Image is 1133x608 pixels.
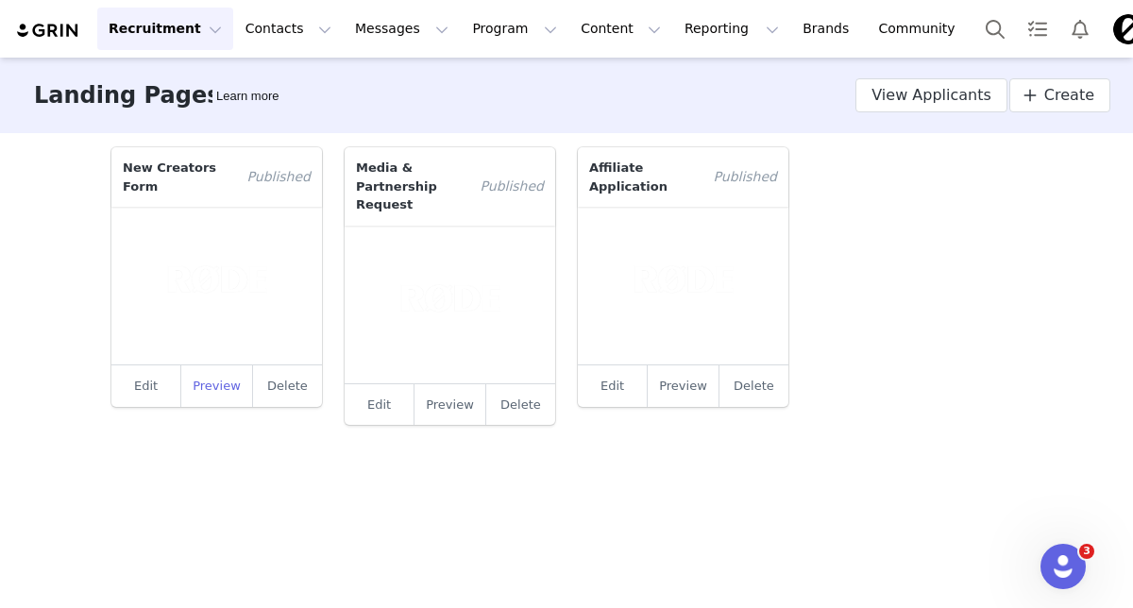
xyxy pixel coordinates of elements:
a: Tasks [1017,8,1058,50]
a: Edit [578,365,648,407]
a: Preview [414,384,486,426]
a: Preview [648,365,719,407]
button: Messages [344,8,460,50]
img: grin logo [15,22,81,40]
a: Delete [500,397,541,412]
button: Recruitment [97,8,233,50]
button: Contacts [234,8,343,50]
h3: Landing Pages [34,78,220,112]
span: 3 [1079,544,1094,559]
button: Program [461,8,568,50]
span: Published [469,147,555,226]
p: Media & Partnership Request [345,147,469,226]
p: Affiliate Application [578,147,702,207]
span: View Applicants [871,84,991,107]
span: Published [236,147,322,207]
span: Published [702,147,788,207]
button: Reporting [673,8,790,50]
a: Brands [791,8,866,50]
div: Tooltip anchor [212,87,282,106]
a: Edit [345,384,414,426]
p: New Creators Form [111,147,236,207]
button: Search [974,8,1016,50]
a: Community [868,8,975,50]
button: Notifications [1059,8,1101,50]
button: Content [569,8,672,50]
a: Delete [267,379,308,393]
a: Create [1009,78,1110,112]
iframe: Intercom live chat [1040,544,1086,589]
a: Delete [734,379,774,393]
a: View Applicants [855,78,1007,112]
span: Create [1044,84,1094,107]
a: Preview [181,365,253,407]
a: Edit [111,365,181,407]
